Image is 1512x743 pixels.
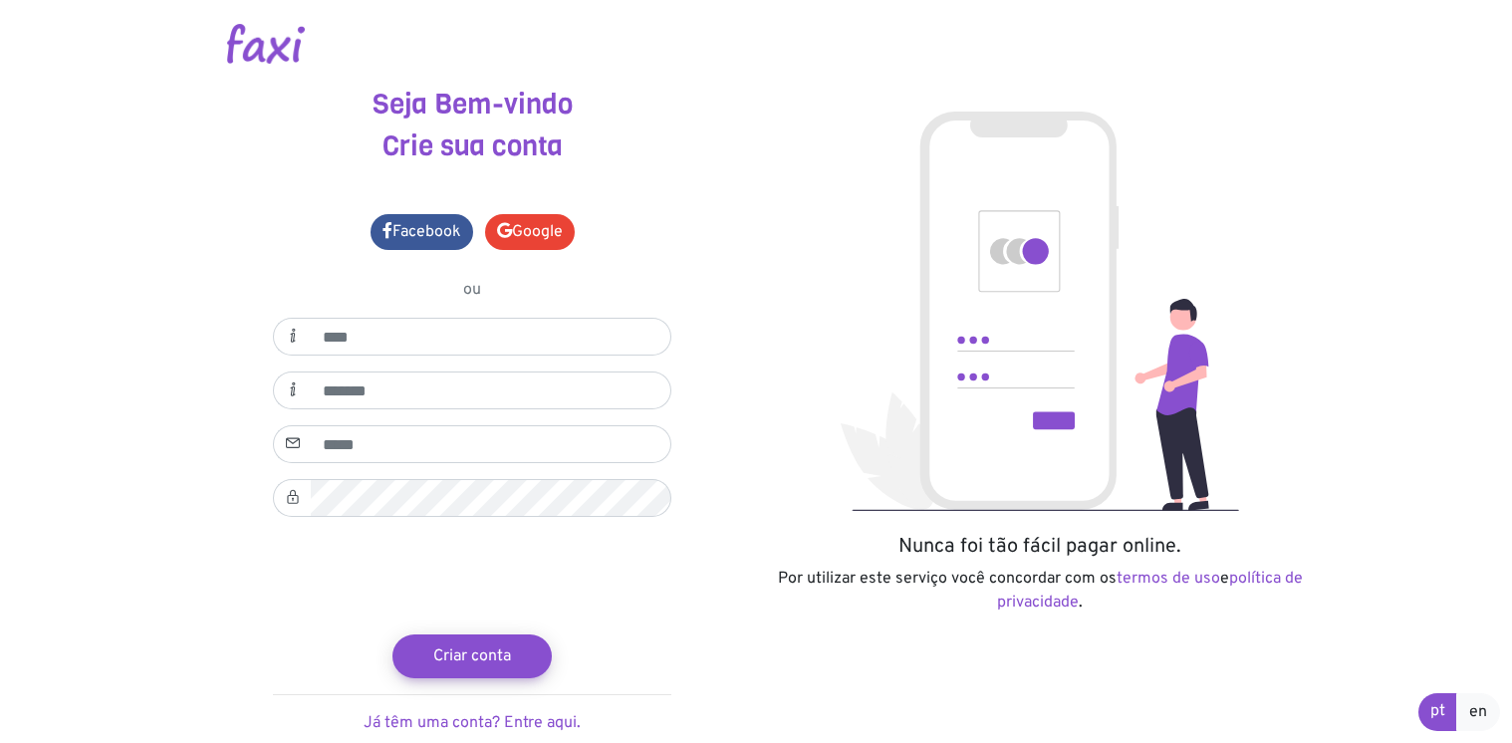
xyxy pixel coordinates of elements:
a: en [1456,693,1500,731]
button: Criar conta [392,634,552,678]
a: Já têm uma conta? Entre aqui. [364,713,581,733]
h3: Crie sua conta [203,129,741,163]
h5: Nunca foi tão fácil pagar online. [771,535,1309,559]
h3: Seja Bem-vindo [203,88,741,122]
a: pt [1418,693,1457,731]
a: termos de uso [1117,569,1220,589]
p: ou [273,278,671,302]
p: Por utilizar este serviço você concordar com os e . [771,567,1309,615]
iframe: reCAPTCHA [321,533,624,611]
a: Google [485,214,575,250]
a: Facebook [371,214,473,250]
